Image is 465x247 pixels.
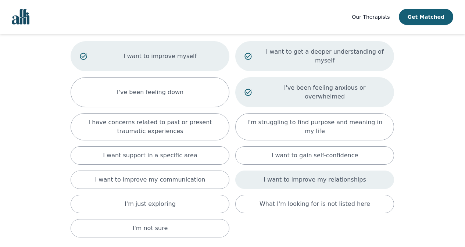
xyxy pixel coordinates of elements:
p: I'm not sure [133,224,168,233]
img: alli logo [12,9,29,25]
p: I want to gain self-confidence [272,151,358,160]
p: I want support in a specific area [103,151,197,160]
p: I'm just exploring [125,200,176,208]
p: I want to improve my relationships [264,175,366,184]
p: I want to improve my communication [95,175,205,184]
p: I've been feeling down [117,88,183,97]
p: I want to get a deeper understanding of myself [265,47,385,65]
p: What I'm looking for is not listed here [260,200,370,208]
p: I have concerns related to past or present traumatic experiences [80,118,220,136]
p: I've been feeling anxious or overwhelmed [265,83,385,101]
span: Our Therapists [352,14,390,20]
p: I want to improve myself [100,52,221,61]
button: Get Matched [399,9,453,25]
a: Our Therapists [352,12,390,21]
p: I'm struggling to find purpose and meaning in my life [244,118,385,136]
